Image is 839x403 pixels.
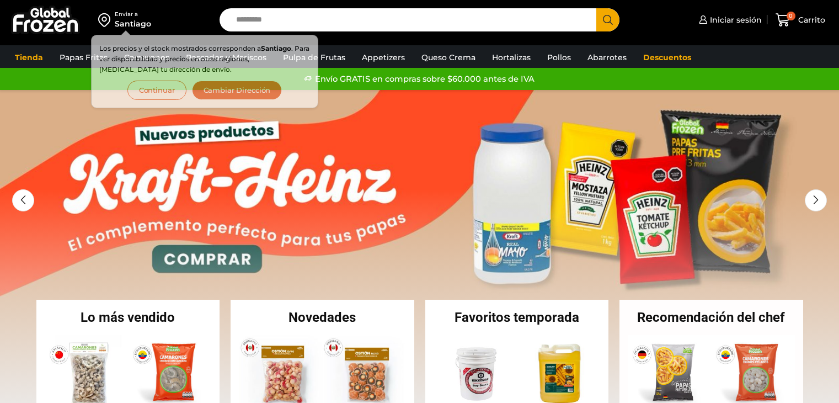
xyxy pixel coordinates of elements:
[231,311,414,324] h2: Novedades
[99,43,310,75] p: Los precios y el stock mostrados corresponden a . Para ver disponibilidad y precios en otras regi...
[638,47,697,68] a: Descuentos
[596,8,619,31] button: Search button
[127,81,186,100] button: Continuar
[425,311,609,324] h2: Favoritos temporada
[707,14,762,25] span: Iniciar sesión
[9,47,49,68] a: Tienda
[582,47,632,68] a: Abarrotes
[261,44,291,52] strong: Santiago
[805,189,827,211] div: Next slide
[696,9,762,31] a: Iniciar sesión
[192,81,282,100] button: Cambiar Dirección
[54,47,113,68] a: Papas Fritas
[115,10,151,18] div: Enviar a
[487,47,536,68] a: Hortalizas
[619,311,803,324] h2: Recomendación del chef
[416,47,481,68] a: Queso Crema
[115,18,151,29] div: Santiago
[356,47,410,68] a: Appetizers
[36,311,220,324] h2: Lo más vendido
[12,189,34,211] div: Previous slide
[795,14,825,25] span: Carrito
[773,7,828,33] a: 0 Carrito
[542,47,576,68] a: Pollos
[787,12,795,20] span: 0
[98,10,115,29] img: address-field-icon.svg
